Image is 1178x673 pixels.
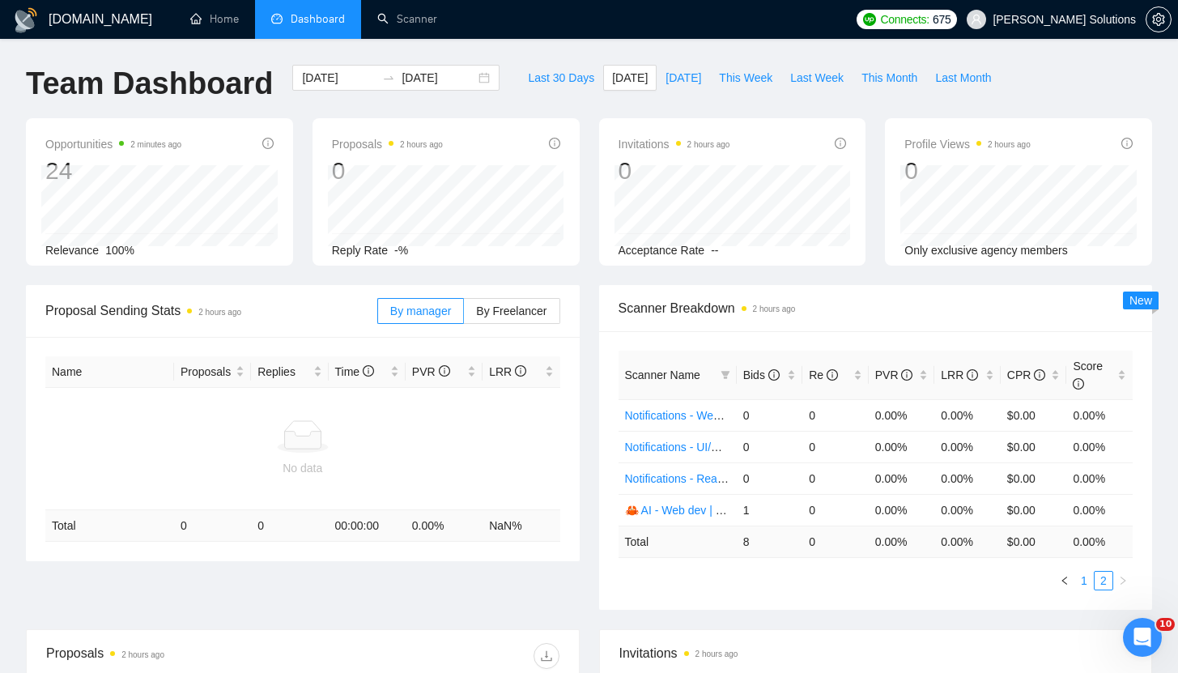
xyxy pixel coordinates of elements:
span: LRR [489,365,526,378]
td: 0 [737,462,803,494]
td: 0 [802,494,869,526]
a: 1 [1075,572,1093,590]
iframe: Intercom live chat [1123,618,1162,657]
th: Proposals [174,356,251,388]
span: Acceptance Rate [619,244,705,257]
span: Reply Rate [332,244,388,257]
th: Name [45,356,174,388]
span: [DATE] [612,69,648,87]
td: 0.00% [934,431,1001,462]
td: 0.00 % [406,510,483,542]
span: This Month [861,69,917,87]
div: 0 [332,155,443,186]
span: to [382,71,395,84]
div: 0 [904,155,1031,186]
div: No data [52,459,554,477]
button: Last Week [781,65,853,91]
span: info-circle [363,365,374,377]
span: Score [1073,360,1103,390]
td: 0 [802,462,869,494]
td: 0 [174,510,251,542]
img: logo [13,7,39,33]
span: Replies [257,363,309,381]
td: 0.00% [934,399,1001,431]
span: PVR [875,368,913,381]
button: [DATE] [657,65,710,91]
span: Last Week [790,69,844,87]
td: 0.00% [1066,431,1133,462]
button: [DATE] [603,65,657,91]
span: 100% [105,244,134,257]
span: -- [711,244,718,257]
td: 0.00% [869,431,935,462]
span: setting [1146,13,1171,26]
td: 00:00:00 [329,510,406,542]
button: left [1055,571,1074,590]
td: 0 [251,510,328,542]
a: homeHome [190,12,239,26]
span: Time [335,365,374,378]
span: Connects: [881,11,929,28]
button: This Week [710,65,781,91]
td: 0 [737,399,803,431]
th: Replies [251,356,328,388]
td: $0.00 [1001,399,1067,431]
td: 0 [737,431,803,462]
span: Opportunities [45,134,181,154]
td: NaN % [483,510,559,542]
td: 0 [802,399,869,431]
span: Re [809,368,838,381]
time: 2 hours ago [400,140,443,149]
span: info-circle [515,365,526,377]
button: Last 30 Days [519,65,603,91]
span: Proposals [332,134,443,154]
time: 2 hours ago [988,140,1031,149]
span: By manager [390,305,451,317]
span: Relevance [45,244,99,257]
td: 0.00% [934,462,1001,494]
span: New [1129,294,1152,307]
td: 0.00 % [1066,526,1133,557]
a: Notifications - Webflow | 35+ [625,409,768,422]
li: Next Page [1113,571,1133,590]
time: 2 hours ago [121,650,164,659]
div: 24 [45,155,181,186]
h1: Team Dashboard [26,65,273,103]
span: CPR [1007,368,1045,381]
td: 0.00% [934,494,1001,526]
span: Bids [743,368,780,381]
span: swap-right [382,71,395,84]
span: -% [394,244,408,257]
span: info-circle [549,138,560,149]
span: user [971,14,982,25]
span: LRR [941,368,978,381]
span: 10 [1156,618,1175,631]
span: dashboard [271,13,283,24]
a: searchScanner [377,12,437,26]
span: info-circle [1073,378,1084,390]
time: 2 hours ago [687,140,730,149]
span: Proposals [181,363,232,381]
span: info-circle [901,369,912,381]
a: Notifications - React+Node | 35+ [625,472,789,485]
a: 2 [1095,572,1112,590]
a: setting [1146,13,1172,26]
li: Previous Page [1055,571,1074,590]
button: right [1113,571,1133,590]
td: 0.00% [1066,494,1133,526]
li: 2 [1094,571,1113,590]
span: info-circle [1121,138,1133,149]
span: right [1118,576,1128,586]
td: 0.00 % [869,526,935,557]
span: PVR [412,365,450,378]
button: Last Month [926,65,1000,91]
td: 0.00% [869,494,935,526]
span: 675 [933,11,950,28]
a: Notifications - UI/UX | 35+ [625,441,755,454]
button: setting [1146,6,1172,32]
time: 2 hours ago [695,650,738,658]
img: upwork-logo.png [863,13,876,26]
span: info-circle [1034,369,1045,381]
td: 8 [737,526,803,557]
a: 🦀 AI - Web dev | 35-40 | Dmitry [625,504,787,517]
